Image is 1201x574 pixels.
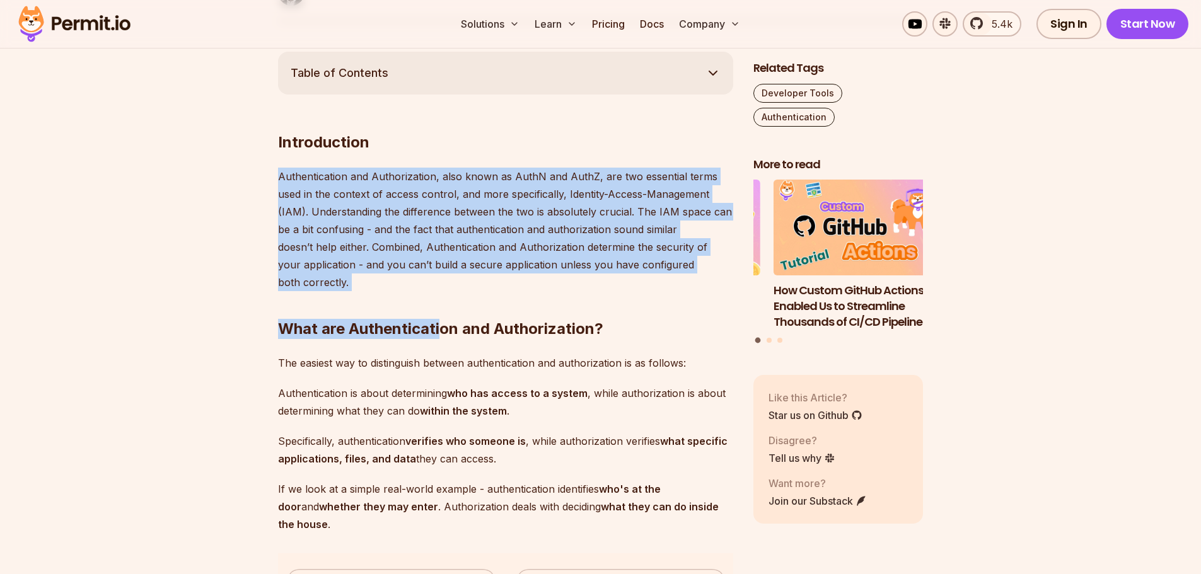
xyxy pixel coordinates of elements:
button: Go to slide 2 [767,338,772,343]
p: Like this Article? [769,390,862,405]
h2: Introduction [278,82,733,152]
button: Company [674,11,745,37]
h2: Related Tags [753,60,924,76]
img: The Definitive Guide to OAuth Tokens [590,180,760,276]
li: 1 of 3 [774,180,944,330]
button: Table of Contents [278,52,733,95]
p: Authentication and Authorization, also known as AuthN and AuthZ, are two essential terms used in ... [278,168,733,291]
strong: verifies who someone is [405,435,526,447]
p: Specifically, authentication , while authorization verifies they can access. [278,432,733,468]
a: Developer Tools [753,84,842,103]
span: Table of Contents [291,64,388,82]
a: Star us on Github [769,408,862,423]
a: How Custom GitHub Actions Enabled Us to Streamline Thousands of CI/CD PipelinesHow Custom GitHub ... [774,180,944,330]
a: Docs [635,11,669,37]
a: Pricing [587,11,630,37]
strong: within the system [420,405,507,417]
strong: who has access to a system [447,387,588,399]
h2: More to read [753,157,924,173]
button: Go to slide 1 [755,338,761,343]
a: Join our Substack [769,493,867,508]
h3: How Custom GitHub Actions Enabled Us to Streamline Thousands of CI/CD Pipelines [774,283,944,330]
a: Authentication [753,108,835,127]
strong: what they can do inside the house [278,500,719,531]
h3: The Definitive Guide to OAuth Tokens [590,283,760,314]
p: If we look at a simple real-world example - authentication identifies and . Authorization deals w... [278,480,733,533]
a: Sign In [1036,9,1101,39]
h2: What are Authentication and Authorization? [278,268,733,339]
button: Go to slide 3 [777,338,782,343]
button: Learn [530,11,582,37]
p: Want more? [769,476,867,491]
p: The easiest way to distinguish between authentication and authorization is as follows: [278,354,733,372]
button: Solutions [456,11,525,37]
li: 3 of 3 [590,180,760,330]
div: Posts [753,180,924,345]
strong: what specific applications, files, and data [278,435,728,465]
p: Disagree? [769,433,835,448]
span: 5.4k [984,16,1012,32]
strong: who's at the door [278,483,661,513]
strong: whether they may enter [319,500,438,513]
img: Permit logo [13,3,136,45]
p: Authentication is about determining , while authorization is about determining what they can do . [278,384,733,420]
a: Start Now [1106,9,1189,39]
img: How Custom GitHub Actions Enabled Us to Streamline Thousands of CI/CD Pipelines [774,180,944,276]
a: Tell us why [769,451,835,466]
a: 5.4k [963,11,1021,37]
